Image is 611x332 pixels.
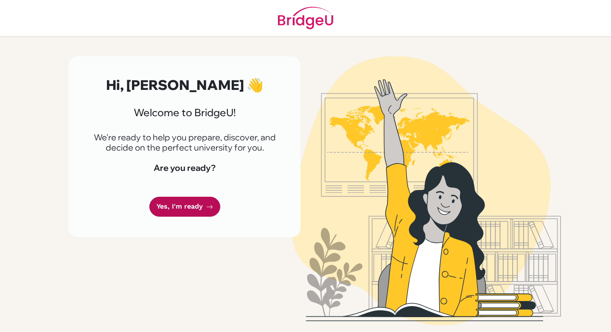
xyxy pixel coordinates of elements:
p: We're ready to help you prepare, discover, and decide on the perfect university for you. [89,132,280,153]
h3: Welcome to BridgeU! [89,106,280,119]
a: Yes, I'm ready [149,197,220,217]
h2: Hi, [PERSON_NAME] 👋 [89,77,280,93]
h4: Are you ready? [89,163,280,173]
